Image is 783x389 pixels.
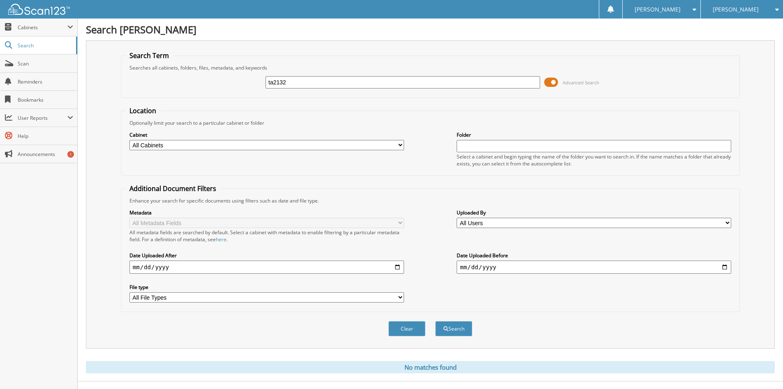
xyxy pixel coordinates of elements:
span: Advanced Search [563,79,599,86]
button: Clear [388,321,425,336]
input: start [129,261,404,274]
span: Reminders [18,78,73,85]
a: here [216,236,226,243]
div: Select a cabinet and begin typing the name of the folder you want to search in. If the name match... [457,153,731,167]
img: scan123-logo-white.svg [8,4,70,15]
span: User Reports [18,114,67,121]
div: Searches all cabinets, folders, files, metadata, and keywords [125,64,735,71]
span: Help [18,133,73,140]
span: [PERSON_NAME] [635,7,681,12]
legend: Additional Document Filters [125,184,220,193]
button: Search [435,321,472,336]
h1: Search [PERSON_NAME] [86,23,775,36]
label: Date Uploaded Before [457,252,731,259]
div: All metadata fields are searched by default. Select a cabinet with metadata to enable filtering b... [129,229,404,243]
span: Scan [18,60,73,67]
label: Date Uploaded After [129,252,404,259]
input: end [457,261,731,274]
div: Optionally limit your search to a particular cabinet or folder [125,119,735,126]
legend: Search Term [125,51,173,60]
label: Cabinet [129,131,404,138]
label: Metadata [129,209,404,216]
span: Bookmarks [18,96,73,103]
span: [PERSON_NAME] [713,7,759,12]
span: Cabinets [18,24,67,31]
label: File type [129,284,404,291]
div: No matches found [86,361,775,373]
label: Uploaded By [457,209,731,216]
div: 1 [67,151,74,158]
div: Enhance your search for specific documents using filters such as date and file type. [125,197,735,204]
span: Announcements [18,151,73,158]
legend: Location [125,106,160,115]
span: Search [18,42,72,49]
label: Folder [457,131,731,138]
